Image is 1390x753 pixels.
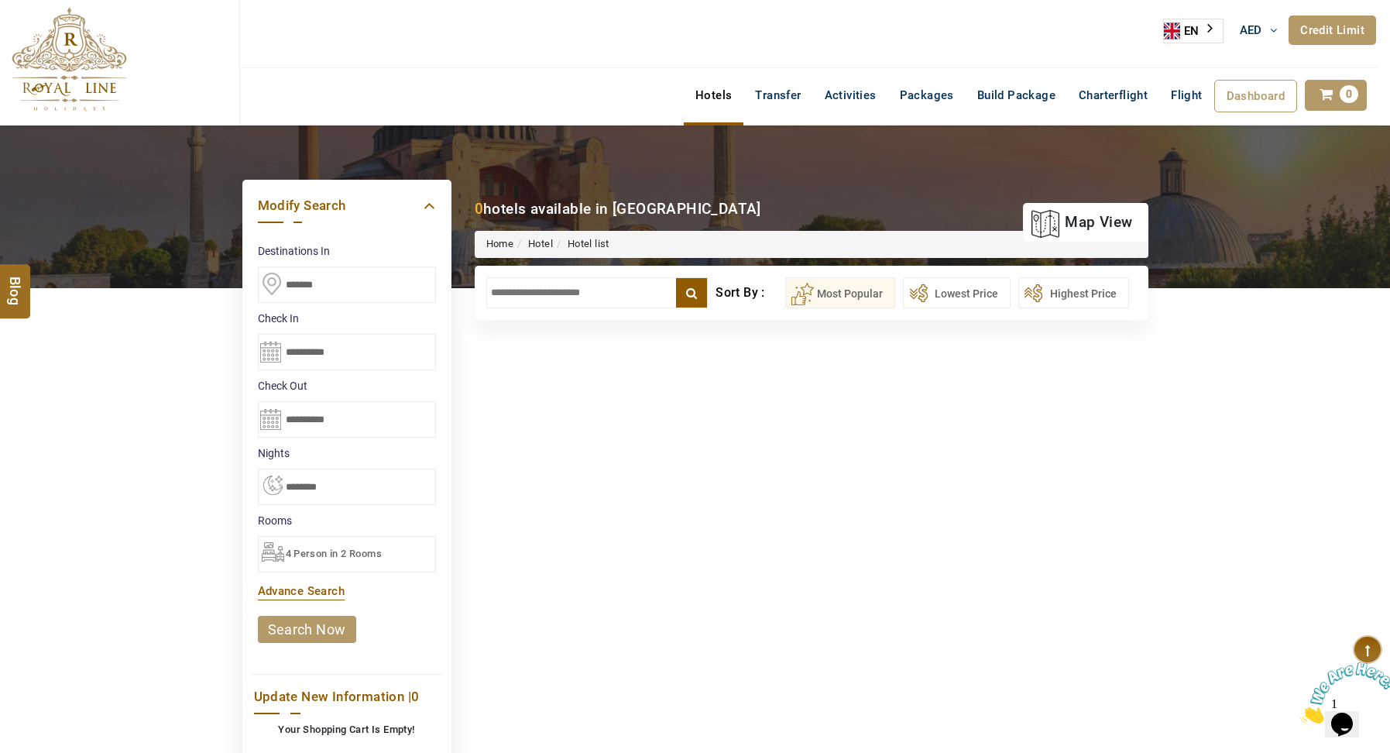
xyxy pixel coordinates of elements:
span: 1 [6,6,12,19]
img: The Royal Line Holidays [12,7,127,112]
a: map view [1031,205,1132,239]
label: Check Out [258,378,436,394]
div: hotels available in [GEOGRAPHIC_DATA] [475,198,761,219]
a: search now [258,616,356,643]
label: Check In [258,311,436,326]
div: Sort By : [716,277,784,308]
a: Advance Search [258,584,345,598]
a: Packages [888,80,966,111]
span: 0 [1340,85,1358,103]
button: Lowest Price [903,277,1011,308]
a: Hotels [684,80,743,111]
button: Most Popular [785,277,895,308]
a: Modify Search [258,195,436,216]
label: nights [258,445,436,461]
a: Home [486,238,514,249]
a: Build Package [966,80,1067,111]
a: EN [1164,19,1223,43]
span: Charterflight [1079,88,1148,102]
img: Chat attention grabber [6,6,102,67]
label: Destinations In [258,243,436,259]
aside: Language selected: English [1163,19,1224,43]
span: 0 [411,689,419,704]
li: Hotel list [553,237,609,252]
a: 0 [1305,80,1367,111]
span: Blog [5,277,26,290]
button: Highest Price [1018,277,1129,308]
span: Flight [1171,88,1202,102]
label: Rooms [258,513,436,528]
a: Update New Information |0 [254,686,440,707]
a: Transfer [743,80,812,111]
span: 4 Person in 2 Rooms [286,548,383,559]
a: Activities [813,80,888,111]
a: Credit Limit [1289,15,1376,45]
span: Dashboard [1227,89,1285,103]
a: Flight [1159,80,1213,111]
a: Hotel [528,238,553,249]
a: Charterflight [1067,80,1159,111]
div: Language [1163,19,1224,43]
iframe: chat widget [1294,656,1390,730]
span: AED [1240,23,1262,37]
b: 0 [475,200,483,218]
b: Your Shopping Cart Is Empty! [278,724,414,735]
